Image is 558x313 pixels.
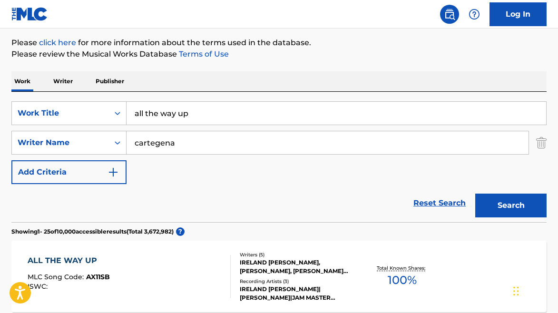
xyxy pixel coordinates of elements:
button: Add Criteria [11,160,127,184]
div: Help [465,5,484,24]
p: Writer [50,71,76,91]
span: ISWC : [28,282,50,291]
a: Terms of Use [177,49,229,59]
img: Delete Criterion [536,131,547,155]
p: Please review the Musical Works Database [11,49,547,60]
p: Total Known Shares: [377,264,428,272]
a: Reset Search [409,193,470,214]
div: Work Title [18,108,103,119]
span: MLC Song Code : [28,273,86,281]
span: AX11SB [86,273,110,281]
div: IRELAND [PERSON_NAME]|[PERSON_NAME]|JAM MASTER [PERSON_NAME]|[PERSON_NAME]|[PERSON_NAME], JAM MAS... [240,285,358,302]
span: 100 % [388,272,417,289]
div: Writers ( 5 ) [240,251,358,258]
img: search [444,9,455,20]
p: Please for more information about the terms used in the database. [11,37,547,49]
span: ? [176,227,185,236]
button: Search [475,194,547,217]
p: Showing 1 - 25 of 10,000 accessible results (Total 3,672,982 ) [11,227,174,236]
iframe: Chat Widget [510,267,558,313]
div: Recording Artists ( 3 ) [240,278,358,285]
img: help [469,9,480,20]
div: Writer Name [18,137,103,148]
a: Log In [489,2,547,26]
img: MLC Logo [11,7,48,21]
a: Public Search [440,5,459,24]
form: Search Form [11,101,547,222]
div: IRELAND [PERSON_NAME], [PERSON_NAME], [PERSON_NAME] [PERSON_NAME], JAM MASTER [PERSON_NAME] [240,258,358,275]
p: Work [11,71,33,91]
a: click here [39,38,76,47]
div: ALL THE WAY UP [28,255,110,266]
p: Publisher [93,71,127,91]
div: Drag [513,277,519,305]
a: ALL THE WAY UPMLC Song Code:AX11SBISWC:Writers (5)IRELAND [PERSON_NAME], [PERSON_NAME], [PERSON_N... [11,241,547,312]
img: 9d2ae6d4665cec9f34b9.svg [108,166,119,178]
